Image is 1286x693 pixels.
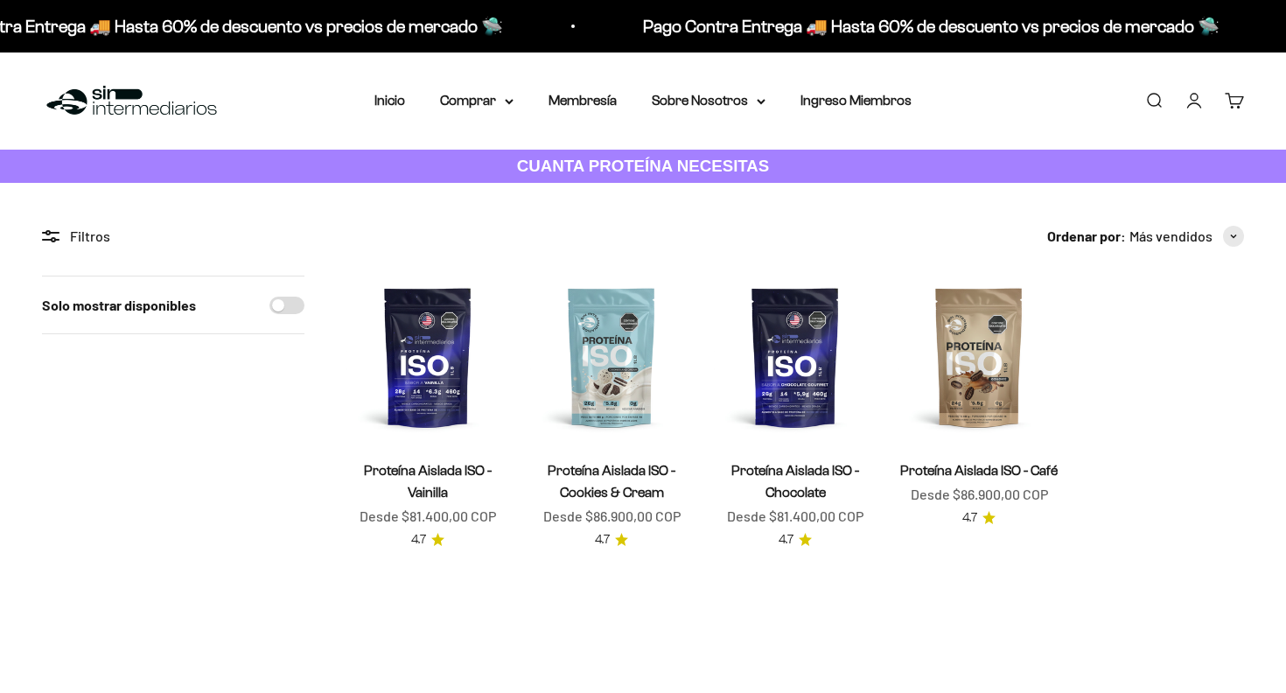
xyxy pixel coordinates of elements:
span: Más vendidos [1129,225,1213,248]
a: Proteína Aislada ISO - Cookies & Cream [548,463,675,500]
a: 4.74.7 de 5.0 estrellas [962,508,996,528]
label: Solo mostrar disponibles [42,294,196,317]
a: 4.74.7 de 5.0 estrellas [779,530,812,549]
a: Membresía [549,93,617,108]
a: Proteína Aislada ISO - Vainilla [364,463,492,500]
sale-price: Desde $81.400,00 COP [727,505,863,528]
summary: Sobre Nosotros [652,89,765,112]
a: Ingreso Miembros [800,93,912,108]
a: 4.74.7 de 5.0 estrellas [411,530,444,549]
a: Proteína Aislada ISO - Café [900,463,1058,478]
sale-price: Desde $86.900,00 COP [543,505,681,528]
span: Ordenar por: [1047,225,1126,248]
a: Inicio [374,93,405,108]
span: 4.7 [595,530,610,549]
button: Más vendidos [1129,225,1244,248]
a: 4.74.7 de 5.0 estrellas [595,530,628,549]
a: Proteína Aislada ISO - Chocolate [731,463,859,500]
span: 4.7 [779,530,793,549]
strong: CUANTA PROTEÍNA NECESITAS [517,157,770,175]
span: 4.7 [411,530,426,549]
div: Filtros [42,225,304,248]
summary: Comprar [440,89,514,112]
sale-price: Desde $81.400,00 COP [360,505,496,528]
span: 4.7 [962,508,977,528]
p: Pago Contra Entrega 🚚 Hasta 60% de descuento vs precios de mercado 🛸 [642,12,1219,40]
sale-price: Desde $86.900,00 COP [911,483,1048,506]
